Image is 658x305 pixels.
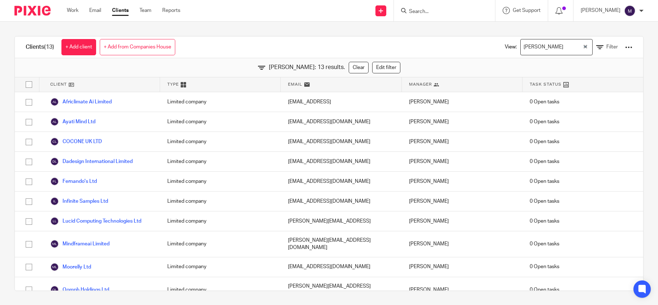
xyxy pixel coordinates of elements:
[50,217,141,225] a: Lucid Computing Technologies Ltd
[160,211,281,231] div: Limited company
[50,285,59,294] img: svg%3E
[281,211,401,231] div: [PERSON_NAME][EMAIL_ADDRESS]
[372,62,400,73] a: Edit filter
[160,172,281,191] div: Limited company
[89,7,101,14] a: Email
[281,112,401,132] div: [EMAIL_ADDRESS][DOMAIN_NAME]
[50,137,59,146] img: svg%3E
[50,157,133,166] a: Dadesign International Limited
[50,263,91,271] a: Moorelly Ltd
[160,112,281,132] div: Limited company
[530,158,559,165] span: 0 Open tasks
[288,81,302,87] span: Email
[50,117,59,126] img: svg%3E
[530,263,559,270] span: 0 Open tasks
[26,43,54,51] h1: Clients
[530,118,559,125] span: 0 Open tasks
[50,240,109,248] a: Mindframeai Limited
[50,285,109,294] a: Oomph Holdings Ltd
[530,198,559,205] span: 0 Open tasks
[402,192,522,211] div: [PERSON_NAME]
[402,92,522,112] div: [PERSON_NAME]
[530,240,559,248] span: 0 Open tasks
[522,41,565,53] span: [PERSON_NAME]
[281,92,401,112] div: [EMAIL_ADDRESS]
[50,217,59,225] img: svg%3E
[44,44,54,50] span: (13)
[402,152,522,171] div: [PERSON_NAME]
[520,39,593,55] div: Search for option
[61,39,96,55] a: + Add client
[624,5,636,17] img: svg%3E
[50,81,67,87] span: Client
[281,277,401,303] div: [PERSON_NAME][EMAIL_ADDRESS][DOMAIN_NAME]
[530,218,559,225] span: 0 Open tasks
[269,63,345,72] span: [PERSON_NAME]: 13 results.
[494,36,632,58] div: View:
[50,117,95,126] a: Ayati Mind Ltd
[50,177,97,186] a: Fernando's Ltd
[584,44,587,50] button: Clear Selected
[160,257,281,277] div: Limited company
[14,6,51,16] img: Pixie
[160,132,281,151] div: Limited company
[160,192,281,211] div: Limited company
[530,98,559,106] span: 0 Open tasks
[530,286,559,293] span: 0 Open tasks
[402,132,522,151] div: [PERSON_NAME]
[167,81,179,87] span: Type
[281,192,401,211] div: [EMAIL_ADDRESS][DOMAIN_NAME]
[281,132,401,151] div: [EMAIL_ADDRESS][DOMAIN_NAME]
[281,257,401,277] div: [EMAIL_ADDRESS][DOMAIN_NAME]
[67,7,78,14] a: Work
[160,92,281,112] div: Limited company
[112,7,129,14] a: Clients
[530,138,559,145] span: 0 Open tasks
[566,41,582,53] input: Search for option
[402,172,522,191] div: [PERSON_NAME]
[50,157,59,166] img: svg%3E
[402,257,522,277] div: [PERSON_NAME]
[162,7,180,14] a: Reports
[606,44,618,50] span: Filter
[402,231,522,257] div: [PERSON_NAME]
[402,277,522,303] div: [PERSON_NAME]
[581,7,620,14] p: [PERSON_NAME]
[408,9,473,15] input: Search
[349,62,369,73] a: Clear
[513,8,541,13] span: Get Support
[50,98,59,106] img: svg%3E
[409,81,432,87] span: Manager
[281,172,401,191] div: [EMAIL_ADDRESS][DOMAIN_NAME]
[50,177,59,186] img: svg%3E
[402,112,522,132] div: [PERSON_NAME]
[50,197,59,206] img: svg%3E
[50,240,59,248] img: svg%3E
[402,211,522,231] div: [PERSON_NAME]
[160,152,281,171] div: Limited company
[160,231,281,257] div: Limited company
[139,7,151,14] a: Team
[50,137,102,146] a: COCONE UK LTD
[22,78,36,91] input: Select all
[50,98,112,106] a: Africlimate Ai Limited
[281,231,401,257] div: [PERSON_NAME][EMAIL_ADDRESS][DOMAIN_NAME]
[50,197,108,206] a: Infinite Samples Ltd
[160,277,281,303] div: Limited company
[50,263,59,271] img: svg%3E
[530,178,559,185] span: 0 Open tasks
[100,39,175,55] a: + Add from Companies House
[281,152,401,171] div: [EMAIL_ADDRESS][DOMAIN_NAME]
[530,81,562,87] span: Task Status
